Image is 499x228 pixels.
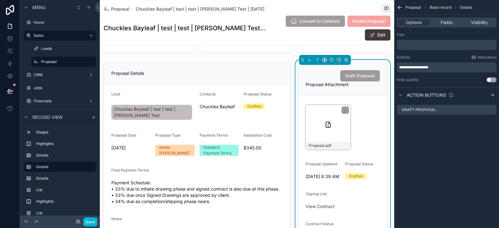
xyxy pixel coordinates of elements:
span: -Proposal [307,143,325,148]
div: scrollable content [397,40,497,50]
div: scrollable content [397,62,497,72]
label: Details [36,164,91,169]
span: Contract Status [306,221,333,226]
label: Leads [41,46,95,51]
a: Jobs [24,83,96,93]
a: CRM [24,70,96,80]
a: Proposal [104,6,129,12]
span: Details [460,5,472,10]
span: Proposal Status [345,162,373,166]
a: Leads [31,44,96,54]
span: Proposal [111,6,129,12]
a: Proposal [31,57,96,67]
a: Financials [24,96,96,106]
label: Highlights [36,141,94,146]
span: Proposal [405,5,421,10]
span: Proposal Attachment [306,82,349,87]
label: Home [34,20,95,25]
label: Details [36,176,94,181]
span: Record view [32,114,63,120]
button: Done [83,217,97,226]
span: Action buttons [407,92,446,98]
button: Edit [365,29,390,41]
label: Jobs [34,85,95,90]
a: Home [24,17,96,27]
span: .pdf [325,143,331,148]
span: Options [406,19,422,26]
label: Details [36,153,94,158]
label: Financials [34,99,86,104]
span: [DATE] 8:39 AM [306,173,340,180]
label: List [36,187,94,192]
label: Proposal [41,59,92,64]
a: View Contract [306,204,335,209]
span: Base record [430,5,451,10]
label: Stages [36,130,94,135]
span: Fields [441,19,453,26]
div: scrollable content [20,124,100,216]
span: Visibility [471,19,488,26]
label: Draft Proposal [402,107,436,112]
span: Signing Link [306,192,327,196]
label: CRM [34,72,86,77]
label: List [36,211,94,216]
label: Subtitle [397,55,410,60]
a: Markdown [471,55,497,60]
a: Chuckles Bayleaf | test | test | [PERSON_NAME] Test | [DATE] [136,6,264,12]
label: Sales [34,33,84,38]
label: Title [397,32,405,37]
label: Hide subtitle [397,77,419,82]
h1: Chuckles Bayleaf | test | test | [PERSON_NAME] Test | [DATE] [104,24,266,32]
div: Drafted [349,173,362,179]
span: Menu [32,4,46,11]
span: Markdown [477,55,497,60]
label: Highlights [36,199,94,204]
a: Sales [24,31,96,41]
span: Proposal Updated [306,162,337,166]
